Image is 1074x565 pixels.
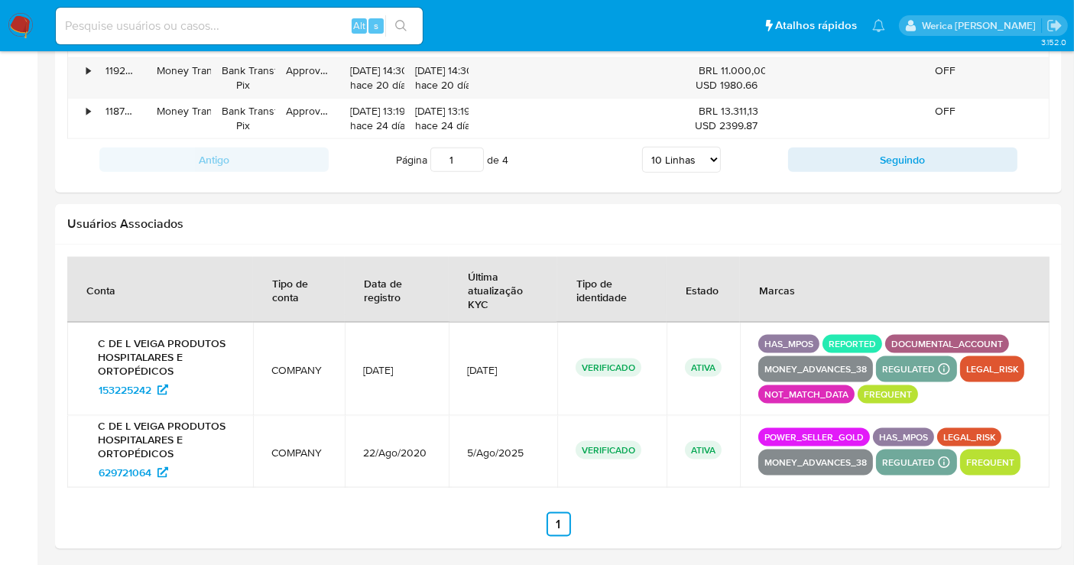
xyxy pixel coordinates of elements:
button: search-icon [385,15,417,37]
span: Alt [353,18,365,33]
h2: Usuários Associados [67,216,1050,232]
span: 3.152.0 [1041,36,1066,48]
p: werica.jgaldencio@mercadolivre.com [922,18,1041,33]
input: Pesquise usuários ou casos... [56,16,423,36]
a: Sair [1046,18,1063,34]
span: Atalhos rápidos [775,18,857,34]
span: s [374,18,378,33]
a: Notificações [872,19,885,32]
